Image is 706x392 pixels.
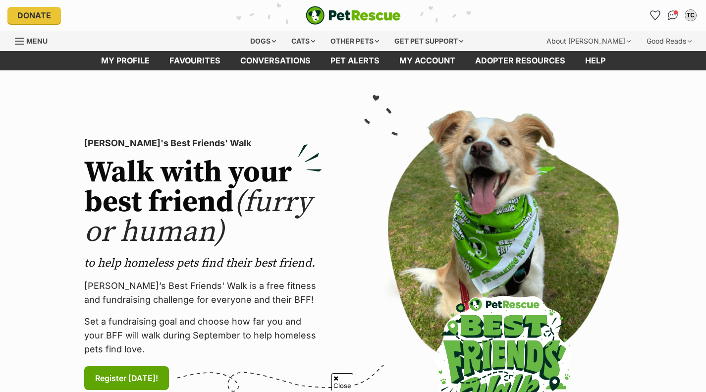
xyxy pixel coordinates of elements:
[243,31,283,51] div: Dogs
[84,158,322,247] h2: Walk with your best friend
[7,7,61,24] a: Donate
[668,10,678,20] img: chat-41dd97257d64d25036548639549fe6c8038ab92f7586957e7f3b1b290dea8141.svg
[665,7,681,23] a: Conversations
[84,184,312,251] span: (furry or human)
[387,31,470,51] div: Get pet support
[306,6,401,25] a: PetRescue
[465,51,575,70] a: Adopter resources
[686,10,696,20] div: TC
[331,373,353,391] span: Close
[15,31,54,49] a: Menu
[84,255,322,271] p: to help homeless pets find their best friend.
[84,366,169,390] a: Register [DATE]!
[324,31,386,51] div: Other pets
[321,51,389,70] a: Pet alerts
[640,31,699,51] div: Good Reads
[647,7,699,23] ul: Account quick links
[306,6,401,25] img: logo-e224e6f780fb5917bec1dbf3a21bbac754714ae5b6737aabdf751b685950b380.svg
[84,279,322,307] p: [PERSON_NAME]’s Best Friends' Walk is a free fitness and fundraising challenge for everyone and t...
[91,51,160,70] a: My profile
[95,372,158,384] span: Register [DATE]!
[84,315,322,356] p: Set a fundraising goal and choose how far you and your BFF will walk during September to help hom...
[575,51,615,70] a: Help
[284,31,322,51] div: Cats
[389,51,465,70] a: My account
[84,136,322,150] p: [PERSON_NAME]'s Best Friends' Walk
[647,7,663,23] a: Favourites
[683,7,699,23] button: My account
[540,31,638,51] div: About [PERSON_NAME]
[26,37,48,45] span: Menu
[230,51,321,70] a: conversations
[160,51,230,70] a: Favourites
